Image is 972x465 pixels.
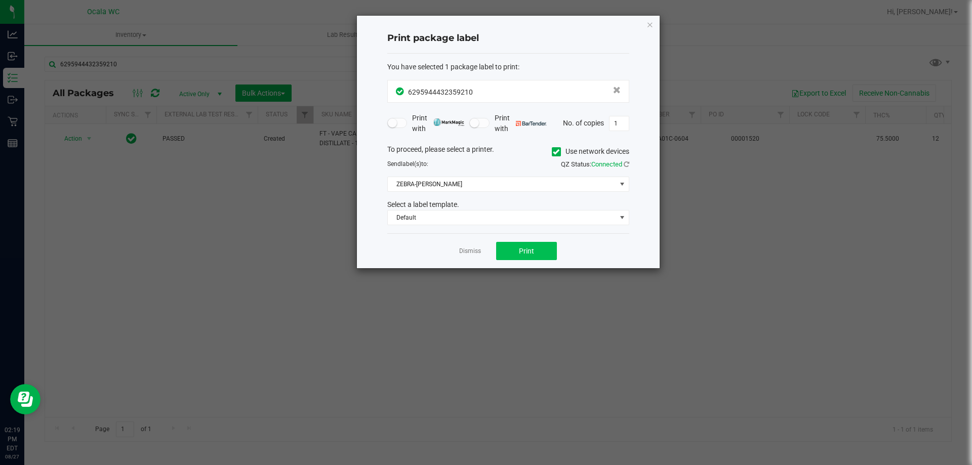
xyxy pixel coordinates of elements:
[387,63,518,71] span: You have selected 1 package label to print
[408,88,473,96] span: 6295944432359210
[387,62,629,72] div: :
[380,199,637,210] div: Select a label template.
[519,247,534,255] span: Print
[563,118,604,126] span: No. of copies
[433,118,464,126] img: mark_magic_cybra.png
[496,242,557,260] button: Print
[396,86,406,97] span: In Sync
[561,160,629,168] span: QZ Status:
[459,247,481,256] a: Dismiss
[401,160,421,167] span: label(s)
[388,177,616,191] span: ZEBRA-[PERSON_NAME]
[388,210,616,225] span: Default
[552,146,629,157] label: Use network devices
[380,144,637,159] div: To proceed, please select a printer.
[387,32,629,45] h4: Print package label
[591,160,622,168] span: Connected
[387,160,428,167] span: Send to:
[495,113,547,134] span: Print with
[10,384,40,414] iframe: Resource center
[412,113,464,134] span: Print with
[516,121,547,126] img: bartender.png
